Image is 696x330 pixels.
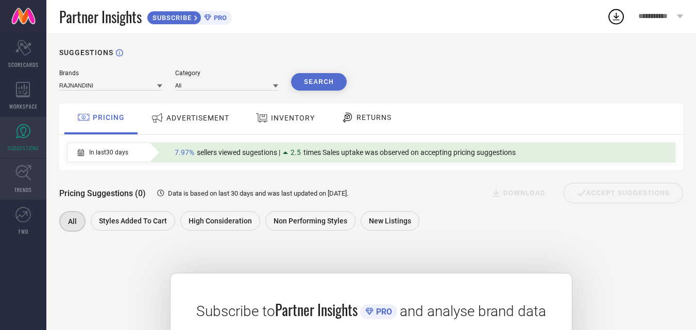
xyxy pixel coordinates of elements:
[303,148,516,157] span: times Sales uptake was observed on accepting pricing suggestions
[59,48,113,57] h1: SUGGESTIONS
[14,186,32,194] span: TRENDS
[374,307,392,317] span: PRO
[175,70,278,77] div: Category
[147,14,194,22] span: SUBSCRIBE
[168,189,348,197] span: Data is based on last 30 days and was last updated on [DATE] .
[197,148,280,157] span: sellers viewed sugestions |
[357,113,392,121] span: RETURNS
[271,114,315,122] span: INVENTORY
[147,8,232,25] a: SUBSCRIBEPRO
[607,7,625,26] div: Open download list
[189,217,252,225] span: High Consideration
[8,144,39,152] span: SUGGESTIONS
[564,183,683,203] div: Accept Suggestions
[8,61,39,68] span: SCORECARDS
[9,102,38,110] span: WORKSPACE
[59,188,146,198] span: Pricing Suggestions (0)
[19,228,28,235] span: FWD
[369,217,411,225] span: New Listings
[196,303,275,320] span: Subscribe to
[291,148,301,157] span: 2.5
[166,114,229,122] span: ADVERTISEMENT
[274,217,347,225] span: Non Performing Styles
[291,73,347,91] button: Search
[400,303,546,320] span: and analyse brand data
[59,70,162,77] div: Brands
[99,217,167,225] span: Styles Added To Cart
[89,149,128,156] span: In last 30 days
[68,217,77,225] span: All
[93,113,125,121] span: PRICING
[275,299,358,320] span: Partner Insights
[175,148,194,157] span: 7.97%
[211,14,227,22] span: PRO
[169,146,521,159] div: Percentage of sellers who have viewed suggestions for the current Insight Type
[59,6,142,27] span: Partner Insights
